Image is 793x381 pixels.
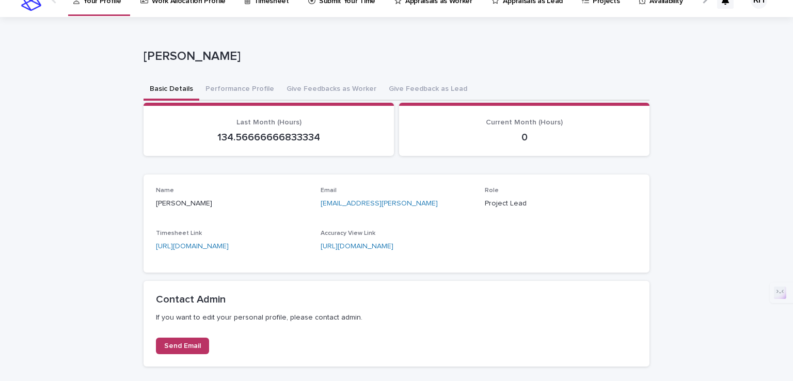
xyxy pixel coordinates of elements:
[156,198,308,209] p: [PERSON_NAME]
[164,342,201,350] span: Send Email
[485,198,637,209] p: Project Lead
[485,187,499,194] span: Role
[321,187,337,194] span: Email
[486,119,563,126] span: Current Month (Hours)
[156,313,637,322] p: If you want to edit your personal profile, please contact admin.
[321,200,438,207] a: [EMAIL_ADDRESS][PERSON_NAME]
[321,230,375,236] span: Accuracy View Link
[156,187,174,194] span: Name
[156,243,229,250] a: [URL][DOMAIN_NAME]
[156,293,637,306] h2: Contact Admin
[411,131,637,144] p: 0
[383,79,473,101] button: Give Feedback as Lead
[144,49,645,64] p: [PERSON_NAME]
[321,243,393,250] a: [URL][DOMAIN_NAME]
[156,131,382,144] p: 134.56666666833334
[144,79,199,101] button: Basic Details
[236,119,302,126] span: Last Month (Hours)
[156,338,209,354] a: Send Email
[280,79,383,101] button: Give Feedbacks as Worker
[156,230,202,236] span: Timesheet Link
[199,79,280,101] button: Performance Profile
